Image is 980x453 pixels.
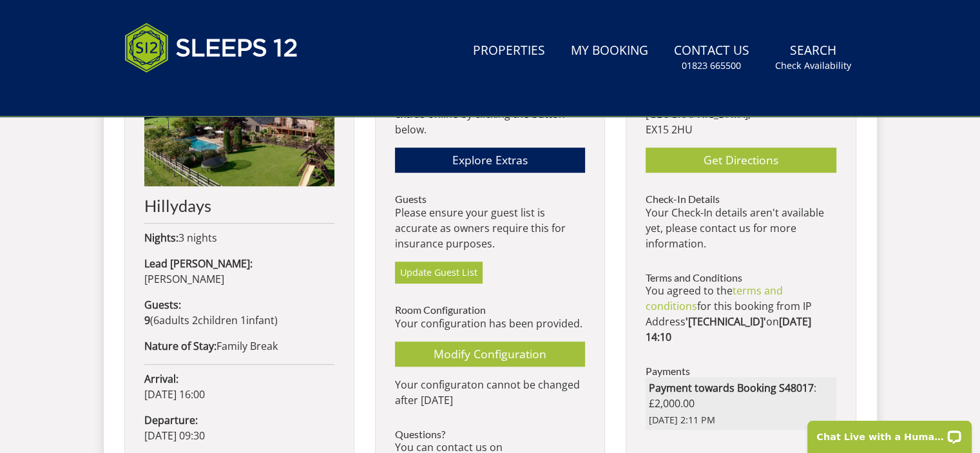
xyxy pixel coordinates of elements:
[144,371,334,402] p: [DATE] 16:00
[395,304,585,316] h3: Room Configuration
[144,412,334,443] p: [DATE] 09:30
[649,381,814,395] strong: Payment towards Booking S48017
[649,413,832,427] span: [DATE] 2:11 PM
[646,365,836,377] h3: Payments
[144,231,178,245] strong: Nights:
[686,314,766,329] strong: '[TECHNICAL_ID]'
[153,313,189,327] span: adult
[468,37,550,66] a: Properties
[144,339,216,353] strong: Nature of Stay:
[144,298,181,312] strong: Guests:
[646,314,811,344] strong: [DATE] 14:10
[144,413,198,427] strong: Departure:
[144,64,334,215] a: Hillydays
[395,193,585,205] h3: Guests
[184,313,189,327] span: s
[144,64,334,186] img: An image of 'Hillydays'
[124,15,298,80] img: Sleeps 12
[669,37,754,79] a: Contact Us01823 665500
[799,412,980,453] iframe: LiveChat chat widget
[775,59,851,72] small: Check Availability
[566,37,653,66] a: My Booking
[646,193,836,205] h3: Check-In Details
[144,272,224,286] span: [PERSON_NAME]
[144,338,334,354] p: Family Break
[395,205,585,251] p: Please ensure your guest list is accurate as owners require this for insurance purposes.
[153,313,159,327] span: 6
[646,284,783,313] a: terms and conditions
[238,313,274,327] span: infant
[395,316,585,331] p: Your configuration has been provided.
[646,148,836,173] a: Get Directions
[395,429,585,440] h3: Questions?
[144,230,334,246] p: 3 nights
[240,313,246,327] span: 1
[646,283,836,345] p: You agreed to the for this booking from IP Address on
[395,148,585,173] a: Explore Extras
[646,272,836,284] h3: Terms and Conditions
[144,372,178,386] strong: Arrival:
[646,377,836,430] li: : £2,000.00
[144,313,150,327] strong: 9
[189,313,238,327] span: child
[144,256,253,271] strong: Lead [PERSON_NAME]:
[395,262,483,284] a: Update Guest List
[118,88,253,99] iframe: Customer reviews powered by Trustpilot
[221,313,238,327] span: ren
[770,37,856,79] a: SearchCheck Availability
[395,342,585,367] a: Modify Configuration
[646,205,836,251] p: Your Check-In details aren't available yet, please contact us for more information.
[395,377,585,408] p: Your configuraton cannot be changed after [DATE]
[192,313,198,327] span: 2
[144,313,278,327] span: ( )
[144,197,334,215] h2: Hillydays
[682,59,741,72] small: 01823 665500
